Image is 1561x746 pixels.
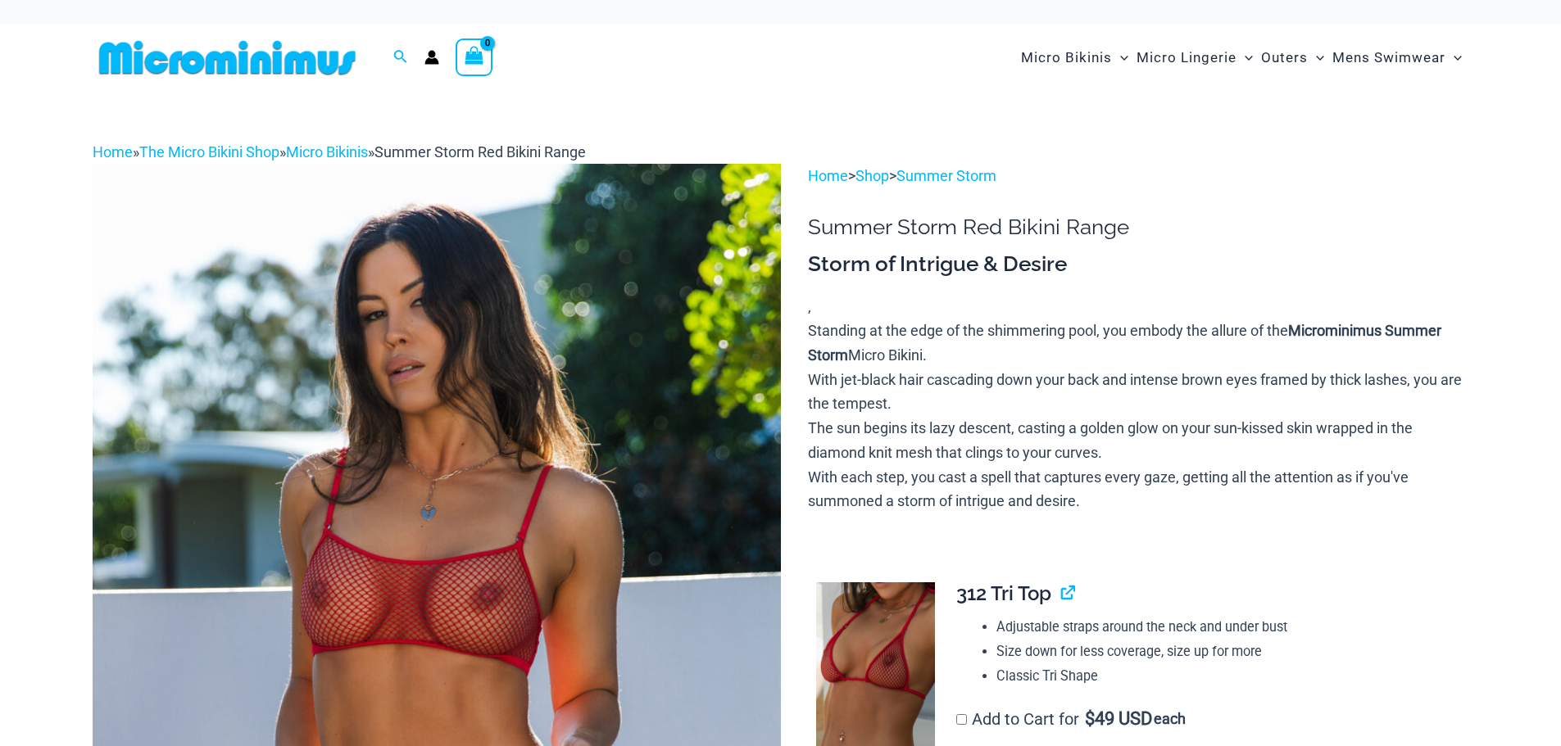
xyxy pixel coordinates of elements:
[456,38,493,76] a: View Shopping Cart, empty
[1017,33,1132,83] a: Micro BikinisMenu ToggleMenu Toggle
[808,167,848,184] a: Home
[93,143,586,161] span: » » »
[1328,33,1466,83] a: Mens SwimwearMenu ToggleMenu Toggle
[808,251,1468,278] h3: Storm of Intrigue & Desire
[424,50,439,65] a: Account icon link
[139,143,279,161] a: The Micro Bikini Shop
[1257,33,1328,83] a: OutersMenu ToggleMenu Toggle
[1021,37,1112,79] span: Micro Bikinis
[808,215,1468,240] h1: Summer Storm Red Bikini Range
[808,251,1468,513] div: ,
[996,615,1455,640] li: Adjustable straps around the neck and under bust
[374,143,586,161] span: Summer Storm Red Bikini Range
[93,143,133,161] a: Home
[896,167,996,184] a: Summer Storm
[996,640,1455,664] li: Size down for less coverage, size up for more
[855,167,889,184] a: Shop
[956,581,1051,605] span: 312 Tri Top
[1085,708,1095,729] span: $
[996,664,1455,689] li: Classic Tri Shape
[93,39,362,76] img: MM SHOP LOGO FLAT
[808,319,1468,513] p: Standing at the edge of the shimmering pool, you embody the allure of the Micro Bikini. With jet-...
[1332,37,1445,79] span: Mens Swimwear
[286,143,368,161] a: Micro Bikinis
[1154,711,1186,727] span: each
[956,709,1186,729] label: Add to Cart for
[1261,37,1308,79] span: Outers
[1085,711,1152,727] span: 49 USD
[1237,37,1253,79] span: Menu Toggle
[1112,37,1128,79] span: Menu Toggle
[1445,37,1462,79] span: Menu Toggle
[1014,30,1469,85] nav: Site Navigation
[1308,37,1324,79] span: Menu Toggle
[1137,37,1237,79] span: Micro Lingerie
[393,47,408,68] a: Search icon link
[1132,33,1257,83] a: Micro LingerieMenu ToggleMenu Toggle
[808,164,1468,188] p: > >
[956,714,967,725] input: Add to Cart for$49 USD each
